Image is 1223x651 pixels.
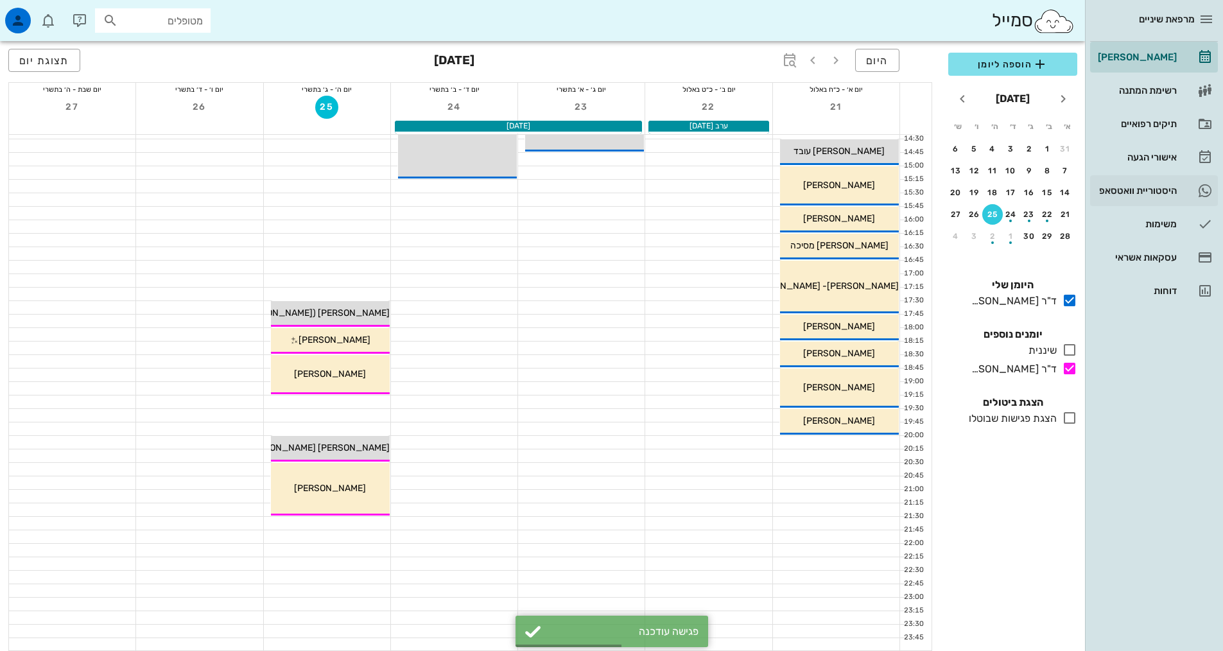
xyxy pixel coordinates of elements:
div: 19:15 [900,390,926,401]
button: 28 [1055,226,1076,247]
div: 15 [1037,188,1058,197]
span: [PERSON_NAME] [803,180,875,191]
div: 3 [1001,144,1021,153]
span: תג [38,10,46,18]
button: [DATE] [991,86,1035,112]
div: 14 [1055,188,1076,197]
div: 16:15 [900,228,926,239]
span: [DATE] [507,121,530,130]
span: 22 [697,101,720,112]
div: 23:00 [900,592,926,603]
div: 22:15 [900,551,926,562]
span: 24 [443,101,466,112]
div: 21:00 [900,484,926,495]
a: אישורי הגעה [1090,142,1218,173]
button: 31 [1055,139,1076,159]
button: חודש שעבר [1052,87,1075,110]
div: 17:15 [900,282,926,293]
span: [PERSON_NAME]- [PERSON_NAME] [749,281,899,291]
div: 12 [964,166,985,175]
div: יום א׳ - כ״ח באלול [773,83,899,96]
div: הצגת פגישות שבוטלו [964,411,1057,426]
button: 6 [946,139,966,159]
div: 2 [1019,144,1039,153]
a: עסקאות אשראי [1090,242,1218,273]
div: היסטוריית וואטסאפ [1095,186,1177,196]
button: 12 [964,161,985,181]
img: SmileCloud logo [1033,8,1075,34]
button: 5 [964,139,985,159]
button: 19 [964,182,985,203]
div: יום ו׳ - ד׳ בתשרי [136,83,263,96]
span: [PERSON_NAME] [803,213,875,224]
div: 5 [964,144,985,153]
button: 10 [1001,161,1021,181]
span: [PERSON_NAME] [803,382,875,393]
button: 3 [1001,139,1021,159]
button: 27 [946,204,966,225]
div: [PERSON_NAME] [1095,52,1177,62]
div: יום ד׳ - ב׳ בתשרי [391,83,517,96]
div: 22:30 [900,565,926,576]
h4: יומנים נוספים [948,327,1077,342]
button: 1 [1037,139,1058,159]
button: 25 [982,204,1003,225]
h4: היומן שלי [948,277,1077,293]
div: 19:45 [900,417,926,428]
div: 2 [982,232,1003,241]
div: 18:30 [900,349,926,360]
div: 14:30 [900,134,926,144]
div: 16:45 [900,255,926,266]
div: 24 [1001,210,1021,219]
button: 23 [570,96,593,119]
div: 23:15 [900,605,926,616]
div: 18:45 [900,363,926,374]
button: 20 [946,182,966,203]
div: 7 [1055,166,1076,175]
h3: [DATE] [434,49,474,74]
button: 1 [1001,226,1021,247]
th: ש׳ [950,116,966,137]
button: תצוגת יום [8,49,80,72]
button: 13 [946,161,966,181]
button: 15 [1037,182,1058,203]
span: [PERSON_NAME] מסיכה [790,240,889,251]
span: [PERSON_NAME] [294,483,366,494]
div: 20:00 [900,430,926,441]
button: 30 [1019,226,1039,247]
div: 3 [964,232,985,241]
button: 21 [824,96,847,119]
button: 22 [1037,204,1058,225]
div: עסקאות אשראי [1095,252,1177,263]
div: 17:45 [900,309,926,320]
div: 15:45 [900,201,926,212]
div: תיקים רפואיים [1095,119,1177,129]
div: 18 [982,188,1003,197]
th: ב׳ [1041,116,1057,137]
button: 26 [188,96,211,119]
div: 17:30 [900,295,926,306]
button: 24 [1001,204,1021,225]
button: 2 [1019,139,1039,159]
div: 4 [946,232,966,241]
button: 27 [61,96,84,119]
button: 3 [964,226,985,247]
div: 20:15 [900,444,926,455]
th: ג׳ [1023,116,1039,137]
span: 23 [570,101,593,112]
button: 16 [1019,182,1039,203]
div: 14:45 [900,147,926,158]
span: 21 [824,101,847,112]
div: 19 [964,188,985,197]
span: [PERSON_NAME] [299,334,370,345]
button: 24 [443,96,466,119]
button: 23 [1019,204,1039,225]
div: 30 [1019,232,1039,241]
button: 14 [1055,182,1076,203]
div: 21:30 [900,511,926,522]
th: ו׳ [967,116,984,137]
span: [PERSON_NAME] ([PERSON_NAME] לא עובדת) [201,308,390,318]
button: 4 [946,226,966,247]
span: מרפאת שיניים [1139,13,1195,25]
span: 26 [188,101,211,112]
